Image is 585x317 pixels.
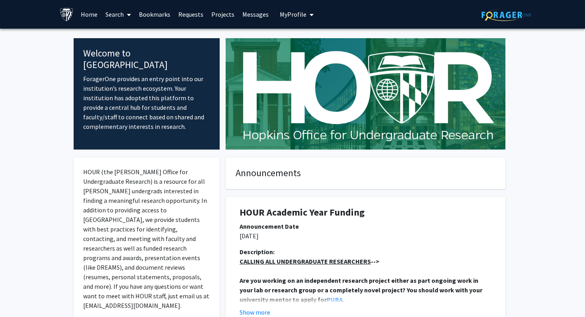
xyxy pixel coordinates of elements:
[240,222,491,231] div: Announcement Date
[77,0,101,28] a: Home
[207,0,238,28] a: Projects
[327,296,343,303] a: PURA
[240,207,491,218] h1: HOUR Academic Year Funding
[238,0,273,28] a: Messages
[6,281,34,311] iframe: Chat
[240,257,371,265] u: CALLING ALL UNDERGRADUATE RESEARCHERS
[83,74,210,131] p: ForagerOne provides an entry point into our institution’s research ecosystem. Your institution ha...
[280,10,306,18] span: My Profile
[236,167,495,179] h4: Announcements
[83,48,210,71] h4: Welcome to [GEOGRAPHIC_DATA]
[135,0,174,28] a: Bookmarks
[240,231,491,241] p: [DATE]
[482,9,531,21] img: ForagerOne Logo
[226,38,505,150] img: Cover Image
[174,0,207,28] a: Requests
[101,0,135,28] a: Search
[83,167,210,310] p: HOUR (the [PERSON_NAME] Office for Undergraduate Research) is a resource for all [PERSON_NAME] un...
[240,257,379,265] strong: -->
[240,276,491,304] p: .
[60,8,74,21] img: Johns Hopkins University Logo
[240,247,491,257] div: Description:
[240,307,270,317] button: Show more
[240,276,484,303] strong: Are you working on an independent research project either as part ongoing work in your lab or res...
